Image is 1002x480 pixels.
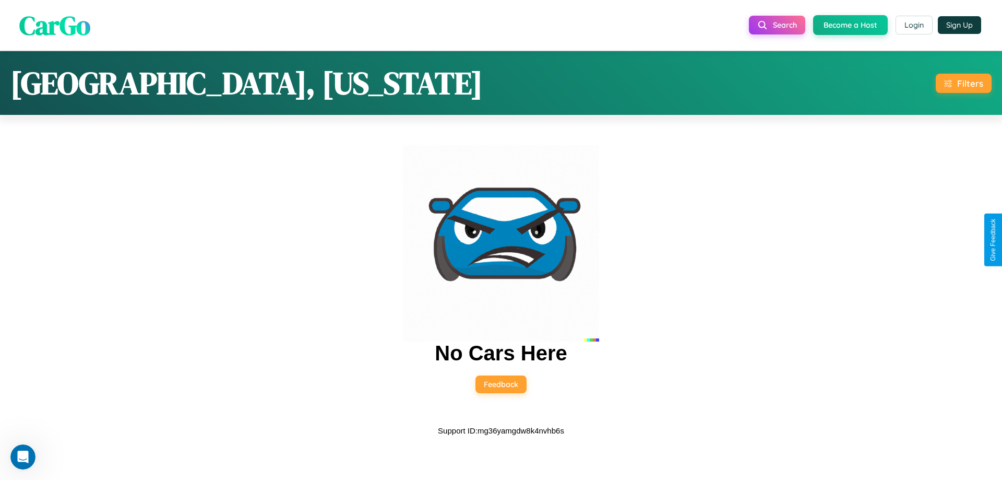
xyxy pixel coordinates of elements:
p: Support ID: mg36yamgdw8k4nvhb6s [438,424,564,438]
h1: [GEOGRAPHIC_DATA], [US_STATE] [10,62,483,104]
button: Become a Host [813,15,888,35]
div: Give Feedback [989,219,997,261]
button: Feedback [475,376,527,393]
iframe: Intercom live chat [10,444,35,470]
span: Search [773,20,797,30]
span: CarGo [19,7,90,43]
button: Sign Up [938,16,981,34]
div: Filters [957,78,983,89]
img: car [403,145,599,342]
h2: No Cars Here [435,342,567,365]
button: Filters [936,74,992,93]
button: Login [896,16,933,34]
button: Search [749,16,805,34]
